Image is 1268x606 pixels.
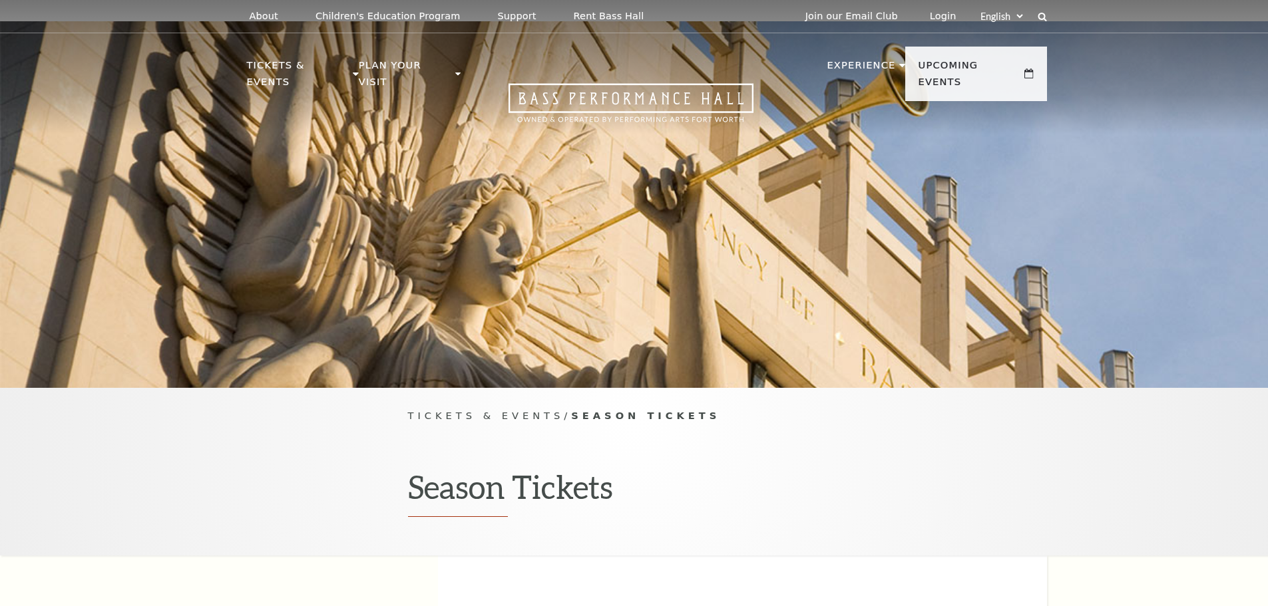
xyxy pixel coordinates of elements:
[316,11,461,22] p: Children's Education Program
[498,11,536,22] p: Support
[247,57,350,98] p: Tickets & Events
[571,410,720,421] span: Season Tickets
[250,11,278,22] p: About
[978,10,1025,23] select: Select:
[408,410,564,421] span: Tickets & Events
[408,468,861,517] h1: Season Tickets
[574,11,644,22] p: Rent Bass Hall
[408,408,861,424] p: /
[827,57,895,81] p: Experience
[919,57,1022,98] p: Upcoming Events
[359,57,452,98] p: Plan Your Visit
